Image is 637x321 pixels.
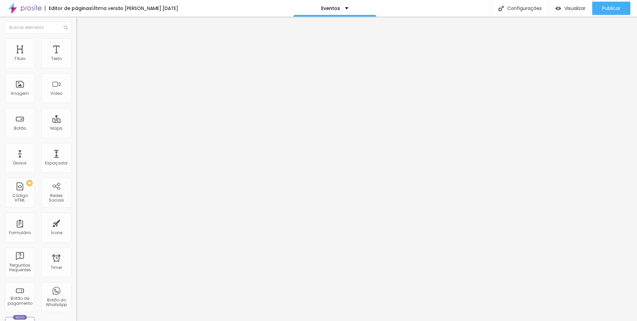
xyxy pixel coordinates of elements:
div: Redes Sociais [43,193,69,203]
img: view-1.svg [555,6,561,11]
div: Timer [51,265,62,270]
div: Novo [13,315,27,320]
div: Mapa [50,126,62,131]
div: Texto [51,56,62,61]
div: Espaçador [45,161,68,165]
span: Visualizar [564,6,586,11]
img: Icone [498,6,504,11]
div: Perguntas frequentes [7,263,33,273]
div: Editor de páginas [45,6,92,11]
div: Botão de pagamento [7,296,33,306]
div: Formulário [9,230,31,235]
button: Publicar [592,2,630,15]
span: Publicar [602,6,620,11]
div: Botão [14,126,26,131]
div: Última versão [PERSON_NAME] [DATE] [92,6,178,11]
div: Vídeo [50,91,62,96]
div: Imagem [11,91,29,96]
div: Botão do WhatsApp [43,298,69,307]
iframe: Editor [76,17,637,321]
div: Ícone [51,230,62,235]
div: Divisor [13,161,27,165]
input: Buscar elemento [5,22,71,33]
img: Icone [64,26,68,30]
div: Código HTML [7,193,33,203]
div: Título [14,56,26,61]
button: Visualizar [549,2,592,15]
p: Eventos [321,6,340,11]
